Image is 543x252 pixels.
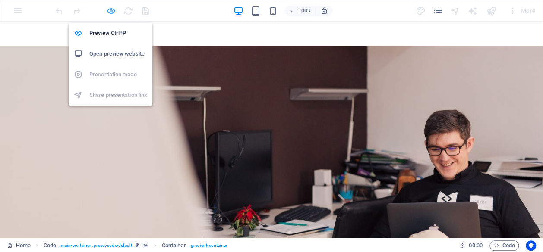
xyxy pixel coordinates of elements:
button: 100% [285,6,316,16]
button: Usercentrics [526,240,536,251]
i: This element contains a background [143,243,148,248]
nav: breadcrumb [44,240,228,251]
button: Code [489,240,519,251]
h6: 100% [298,6,312,16]
span: Click to select. Double-click to edit [44,240,56,251]
i: Pages (Ctrl+Alt+S) [433,6,442,16]
span: 00 00 [469,240,482,251]
span: : [475,242,476,249]
span: . gradient-container [189,240,227,251]
i: On resize automatically adjust zoom level to fit chosen device. [320,7,328,15]
span: Click to select. Double-click to edit [162,240,186,251]
h6: Preview Ctrl+P [89,28,147,38]
i: This element is a customizable preset [136,243,139,248]
button: pages [433,6,443,16]
a: Click to cancel selection. Double-click to open Pages [7,240,31,251]
h6: Open preview website [89,49,147,59]
span: Code [493,240,515,251]
span: . main-container .preset-code-default [60,240,132,251]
